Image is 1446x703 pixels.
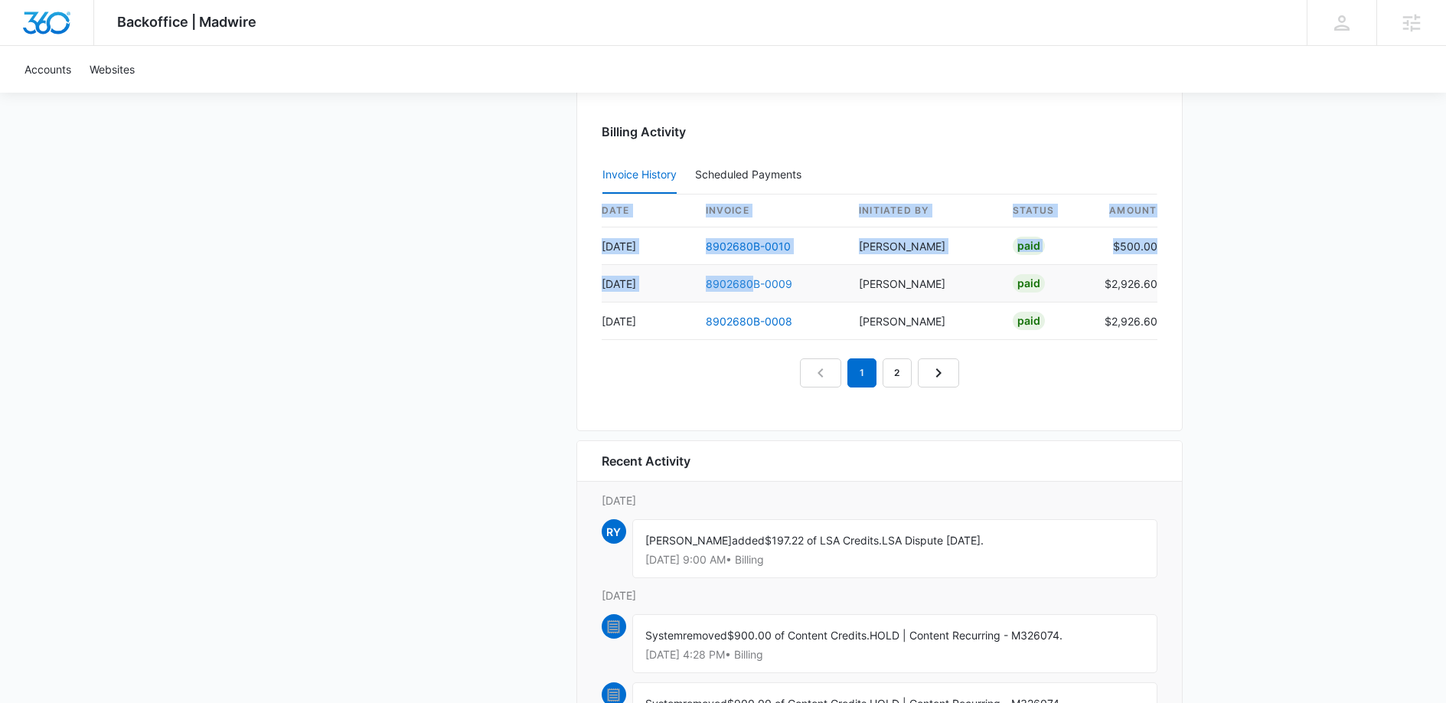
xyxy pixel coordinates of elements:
[1092,227,1157,265] td: $500.00
[1092,195,1157,227] th: amount
[847,195,1000,227] th: Initiated By
[706,315,792,328] a: 8902680B-0008
[80,46,144,93] a: Websites
[602,195,694,227] th: date
[1013,312,1045,330] div: Paid
[645,534,732,547] span: [PERSON_NAME]
[847,302,1000,340] td: [PERSON_NAME]
[695,169,808,180] div: Scheduled Payments
[847,265,1000,302] td: [PERSON_NAME]
[706,240,791,253] a: 8902680B-0010
[117,14,256,30] span: Backoffice | Madwire
[847,358,876,387] em: 1
[602,265,694,302] td: [DATE]
[1092,265,1157,302] td: $2,926.60
[694,195,847,227] th: invoice
[645,629,683,642] span: System
[645,649,1144,660] p: [DATE] 4:28 PM • Billing
[1013,274,1045,293] div: Paid
[602,227,694,265] td: [DATE]
[732,534,765,547] span: added
[602,519,626,544] span: RY
[602,123,1157,141] h3: Billing Activity
[870,629,1062,642] span: HOLD | Content Recurring - M326074.
[918,358,959,387] a: Next Page
[602,587,1157,603] p: [DATE]
[1092,302,1157,340] td: $2,926.60
[602,157,677,194] button: Invoice History
[800,358,959,387] nav: Pagination
[847,227,1000,265] td: [PERSON_NAME]
[706,277,792,290] a: 8902680B-0009
[602,302,694,340] td: [DATE]
[765,534,882,547] span: $197.22 of LSA Credits.
[1013,237,1045,255] div: Paid
[727,629,870,642] span: $900.00 of Content Credits.
[645,554,1144,565] p: [DATE] 9:00 AM • Billing
[882,534,984,547] span: LSA Dispute [DATE].
[1000,195,1092,227] th: status
[883,358,912,387] a: Page 2
[602,492,1157,508] p: [DATE]
[683,629,727,642] span: removed
[602,452,690,470] h6: Recent Activity
[15,46,80,93] a: Accounts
